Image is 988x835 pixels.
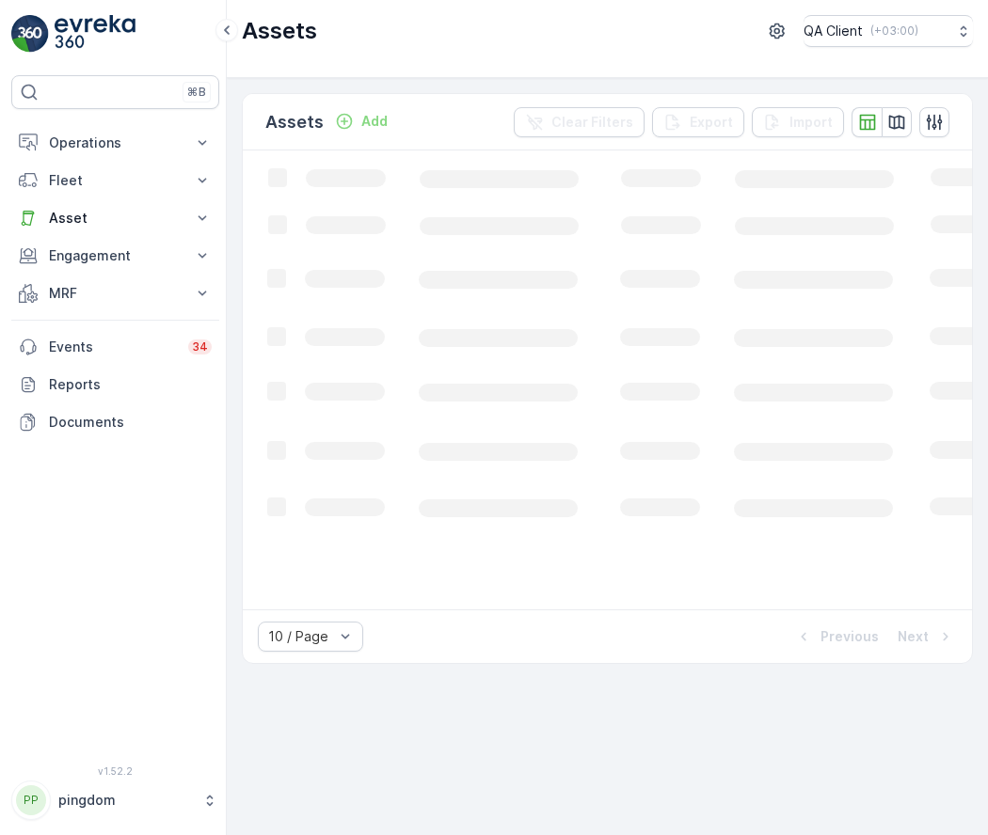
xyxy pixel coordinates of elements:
[58,791,193,810] p: pingdom
[16,785,46,815] div: PP
[514,107,645,137] button: Clear Filters
[361,112,388,131] p: Add
[896,625,957,648] button: Next
[11,275,219,312] button: MRF
[49,338,177,356] p: Events
[11,765,219,777] span: v 1.52.2
[49,171,182,190] p: Fleet
[49,284,182,303] p: MRF
[821,627,879,646] p: Previous
[652,107,744,137] button: Export
[11,403,219,441] a: Documents
[265,109,324,135] p: Assets
[192,339,208,354] p: 34
[187,85,206,100] p: ⌘B
[752,107,844,137] button: Import
[11,199,219,237] button: Asset
[11,366,219,403] a: Reports
[11,15,49,53] img: logo
[870,24,918,39] p: ( +03:00 )
[49,134,182,152] p: Operations
[792,625,881,648] button: Previous
[551,113,633,132] p: Clear Filters
[11,162,219,199] button: Fleet
[804,15,973,47] button: QA Client(+03:00)
[690,113,733,132] p: Export
[11,237,219,275] button: Engagement
[55,15,135,53] img: logo_light-DOdMpM7g.png
[49,246,182,265] p: Engagement
[242,16,317,46] p: Assets
[789,113,833,132] p: Import
[327,110,395,133] button: Add
[49,375,212,394] p: Reports
[11,124,219,162] button: Operations
[11,780,219,820] button: PPpingdom
[49,413,212,432] p: Documents
[11,328,219,366] a: Events34
[804,22,863,40] p: QA Client
[49,209,182,228] p: Asset
[898,627,929,646] p: Next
